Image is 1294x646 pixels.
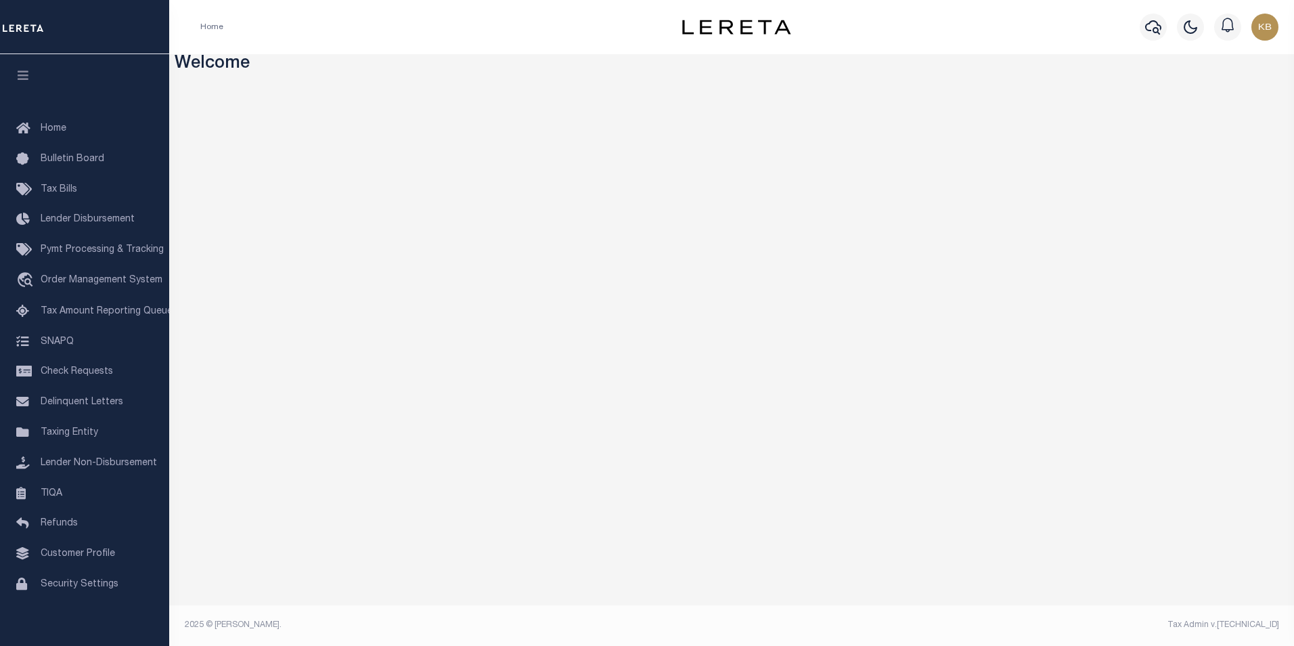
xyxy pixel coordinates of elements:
[41,124,66,133] span: Home
[682,20,790,35] img: logo-dark.svg
[41,580,118,589] span: Security Settings
[41,488,62,498] span: TIQA
[41,307,173,316] span: Tax Amount Reporting Queue
[41,215,135,224] span: Lender Disbursement
[175,54,1289,75] h3: Welcome
[41,185,77,194] span: Tax Bills
[41,458,157,468] span: Lender Non-Disbursement
[1251,14,1278,41] img: svg+xml;base64,PHN2ZyB4bWxucz0iaHR0cDovL3d3dy53My5vcmcvMjAwMC9zdmciIHBvaW50ZXItZXZlbnRzPSJub25lIi...
[41,337,74,346] span: SNAPQ
[41,367,113,376] span: Check Requests
[175,619,732,631] div: 2025 © [PERSON_NAME].
[200,21,223,33] li: Home
[16,272,38,290] i: travel_explore
[41,549,115,559] span: Customer Profile
[41,276,162,285] span: Order Management System
[41,154,104,164] span: Bulletin Board
[742,619,1279,631] div: Tax Admin v.[TECHNICAL_ID]
[41,245,164,255] span: Pymt Processing & Tracking
[41,397,123,407] span: Delinquent Letters
[41,428,98,437] span: Taxing Entity
[41,519,78,528] span: Refunds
